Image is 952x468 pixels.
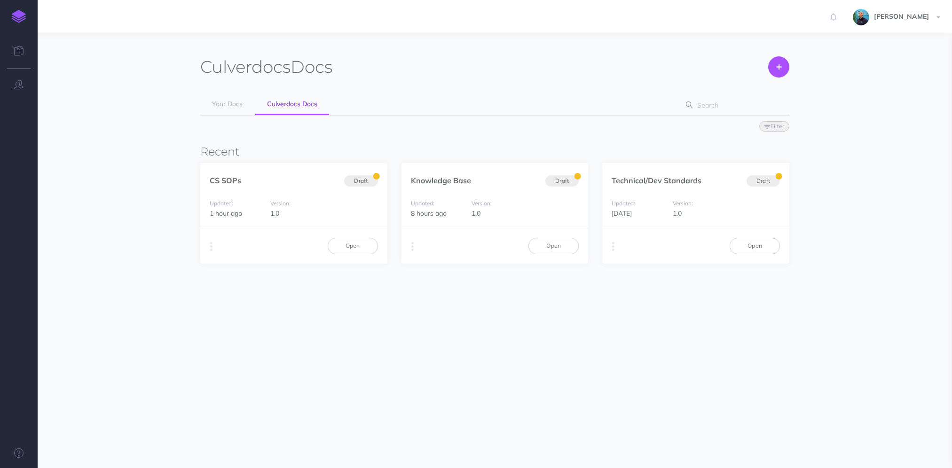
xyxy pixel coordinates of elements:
small: Version: [673,200,693,207]
span: [PERSON_NAME] [869,12,934,21]
small: Version: [270,200,291,207]
small: Updated: [210,200,233,207]
span: Culverdocs Docs [267,100,317,108]
h1: Docs [200,56,332,78]
span: 1.0 [270,209,279,218]
i: More actions [210,240,212,253]
i: More actions [411,240,414,253]
span: Your Docs [212,100,243,108]
small: Version: [472,200,492,207]
span: 8 hours ago [411,209,447,218]
a: CS SOPs [210,176,241,185]
input: Search [694,97,775,114]
small: Updated: [612,200,635,207]
button: Filter [759,121,789,132]
img: logo-mark.svg [12,10,26,23]
small: Updated: [411,200,434,207]
span: 1 hour ago [210,209,242,218]
a: Open [328,238,378,254]
span: 1.0 [472,209,480,218]
img: 925838e575eb33ea1a1ca055db7b09b0.jpg [853,9,869,25]
a: Knowledge Base [411,176,471,185]
span: 1.0 [673,209,682,218]
span: [DATE] [612,209,632,218]
i: More actions [612,240,614,253]
a: Culverdocs Docs [255,94,329,115]
a: Technical/Dev Standards [612,176,701,185]
span: Culverdocs [200,56,291,77]
h3: Recent [200,146,789,158]
a: Your Docs [200,94,254,115]
a: Open [730,238,780,254]
a: Open [528,238,579,254]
